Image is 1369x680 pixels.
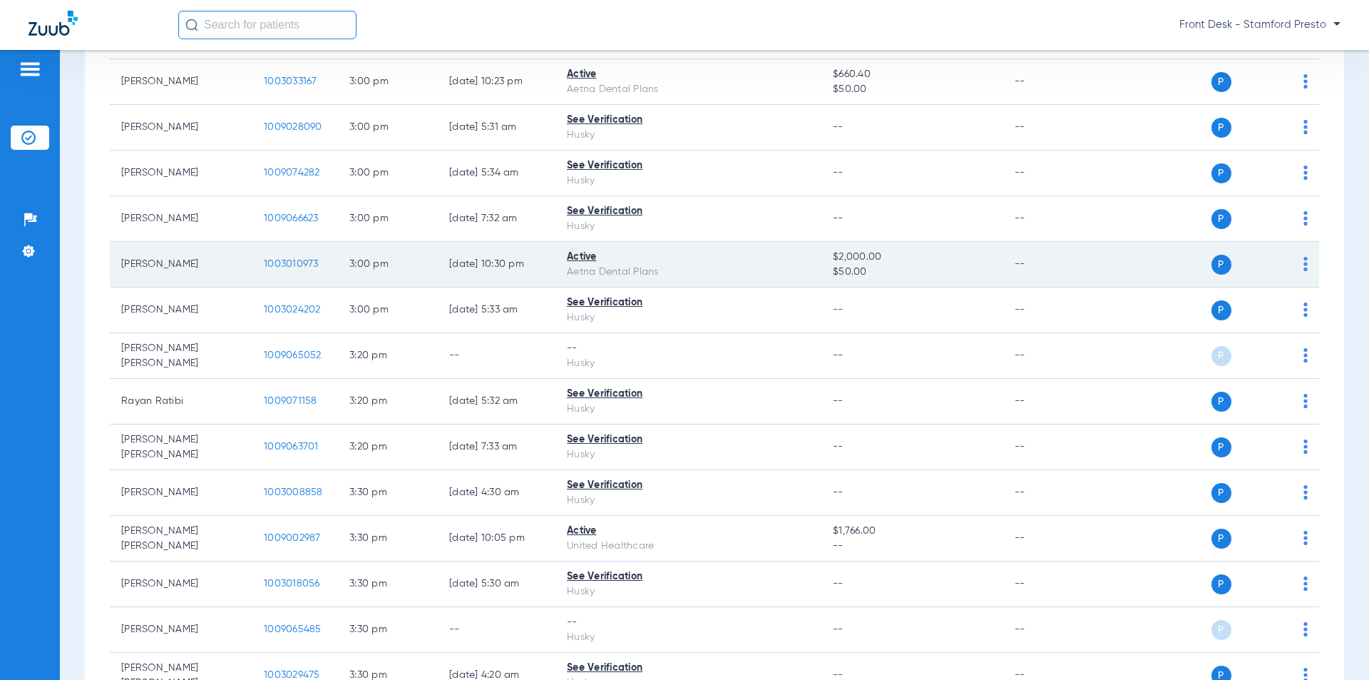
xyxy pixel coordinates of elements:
[567,67,810,82] div: Active
[1211,118,1231,138] span: P
[1003,562,1099,607] td: --
[1303,257,1308,271] img: group-dot-blue.svg
[833,305,844,315] span: --
[264,122,322,132] span: 1009028090
[264,305,321,315] span: 1003024202
[833,670,844,680] span: --
[438,379,555,425] td: [DATE] 5:32 AM
[833,539,991,554] span: --
[110,105,252,151] td: [PERSON_NAME]
[338,516,438,562] td: 3:30 PM
[110,425,252,470] td: [PERSON_NAME] [PERSON_NAME]
[567,478,810,493] div: See Verification
[833,396,844,406] span: --
[1211,255,1231,275] span: P
[567,387,810,402] div: See Verification
[1003,196,1099,242] td: --
[833,250,991,265] span: $2,000.00
[567,584,810,599] div: Husky
[1003,516,1099,562] td: --
[1211,574,1231,594] span: P
[833,213,844,223] span: --
[110,516,252,562] td: [PERSON_NAME] [PERSON_NAME]
[1303,211,1308,225] img: group-dot-blue.svg
[567,661,810,676] div: See Verification
[567,173,810,188] div: Husky
[1003,151,1099,196] td: --
[1298,612,1369,680] iframe: Chat Widget
[1211,529,1231,549] span: P
[110,288,252,333] td: [PERSON_NAME]
[1003,607,1099,653] td: --
[338,607,438,653] td: 3:30 PM
[1303,577,1308,591] img: group-dot-blue.svg
[833,624,844,634] span: --
[1003,379,1099,425] td: --
[338,470,438,516] td: 3:30 PM
[833,579,844,589] span: --
[1003,288,1099,333] td: --
[1211,620,1231,640] span: P
[338,333,438,379] td: 3:20 PM
[338,105,438,151] td: 3:00 PM
[567,569,810,584] div: See Verification
[1303,166,1308,180] img: group-dot-blue.svg
[567,447,810,462] div: Husky
[1303,440,1308,454] img: group-dot-blue.svg
[567,265,810,280] div: Aetna Dental Plans
[1211,392,1231,412] span: P
[264,442,319,452] span: 1009063701
[567,539,810,554] div: United Healthcare
[264,213,319,223] span: 1009066623
[1211,300,1231,320] span: P
[567,493,810,508] div: Husky
[833,168,844,178] span: --
[110,333,252,379] td: [PERSON_NAME] [PERSON_NAME]
[438,562,555,607] td: [DATE] 5:30 AM
[1003,470,1099,516] td: --
[438,105,555,151] td: [DATE] 5:31 AM
[338,242,438,288] td: 3:00 PM
[833,487,844,497] span: --
[338,196,438,242] td: 3:00 PM
[264,168,320,178] span: 1009074282
[264,579,320,589] span: 1003018056
[833,265,991,280] span: $50.00
[567,402,810,417] div: Husky
[567,82,810,97] div: Aetna Dental Plans
[264,350,322,360] span: 1009065052
[19,61,41,78] img: hamburger-icon
[110,196,252,242] td: [PERSON_NAME]
[264,670,320,680] span: 1003029475
[29,11,78,36] img: Zuub Logo
[110,242,252,288] td: [PERSON_NAME]
[264,396,317,406] span: 1009071158
[438,288,555,333] td: [DATE] 5:33 AM
[567,615,810,630] div: --
[1303,74,1308,88] img: group-dot-blue.svg
[264,259,319,269] span: 1003010973
[1303,303,1308,317] img: group-dot-blue.svg
[833,67,991,82] span: $660.40
[110,470,252,516] td: [PERSON_NAME]
[438,59,555,105] td: [DATE] 10:23 PM
[1303,348,1308,362] img: group-dot-blue.svg
[1303,531,1308,545] img: group-dot-blue.svg
[567,341,810,356] div: --
[110,562,252,607] td: [PERSON_NAME]
[567,432,810,447] div: See Verification
[833,442,844,452] span: --
[1303,394,1308,408] img: group-dot-blue.svg
[110,151,252,196] td: [PERSON_NAME]
[1003,425,1099,470] td: --
[567,204,810,219] div: See Verification
[438,425,555,470] td: [DATE] 7:33 AM
[110,59,252,105] td: [PERSON_NAME]
[833,524,991,539] span: $1,766.00
[338,425,438,470] td: 3:20 PM
[264,487,323,497] span: 1003008858
[1211,437,1231,457] span: P
[833,122,844,132] span: --
[438,470,555,516] td: [DATE] 4:30 AM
